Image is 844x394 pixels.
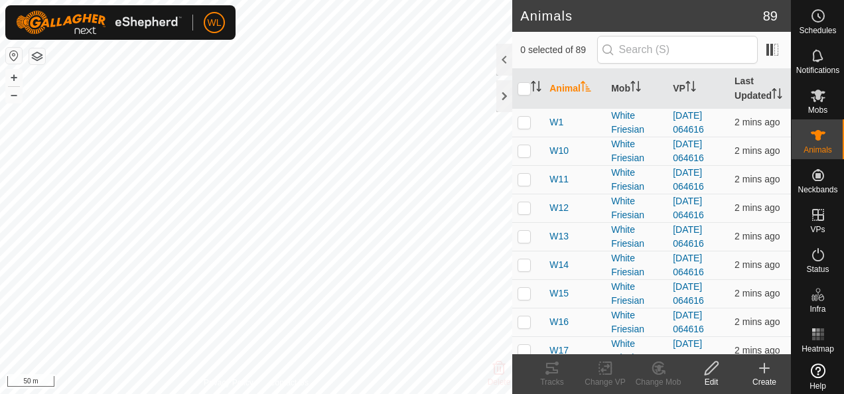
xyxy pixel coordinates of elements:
[673,196,704,220] a: [DATE] 064616
[804,146,832,154] span: Animals
[520,8,763,24] h2: Animals
[685,83,696,94] p-sorticon: Activate to sort
[611,280,662,308] div: White Friesian
[673,139,704,163] a: [DATE] 064616
[802,345,834,353] span: Heatmap
[630,83,641,94] p-sorticon: Activate to sort
[810,226,825,233] span: VPs
[549,115,563,129] span: W1
[735,288,780,298] span: 17 Sept 2025, 2:39 pm
[809,305,825,313] span: Infra
[796,66,839,74] span: Notifications
[673,338,704,363] a: [DATE] 064616
[549,315,569,329] span: W16
[549,172,569,186] span: W11
[549,230,569,243] span: W13
[735,316,780,327] span: 17 Sept 2025, 2:38 pm
[729,69,791,109] th: Last Updated
[809,382,826,390] span: Help
[208,16,222,30] span: WL
[204,377,253,389] a: Privacy Policy
[6,70,22,86] button: +
[520,43,597,57] span: 0 selected of 89
[29,48,45,64] button: Map Layers
[673,167,704,192] a: [DATE] 064616
[668,69,729,109] th: VP
[606,69,668,109] th: Mob
[632,376,685,388] div: Change Mob
[16,11,182,34] img: Gallagher Logo
[763,6,778,26] span: 89
[735,174,780,184] span: 17 Sept 2025, 2:38 pm
[597,36,758,64] input: Search (S)
[798,186,837,194] span: Neckbands
[673,110,704,135] a: [DATE] 064616
[526,376,579,388] div: Tracks
[806,265,829,273] span: Status
[735,345,780,356] span: 17 Sept 2025, 2:38 pm
[6,87,22,103] button: –
[611,166,662,194] div: White Friesian
[611,308,662,336] div: White Friesian
[611,337,662,365] div: White Friesian
[735,259,780,270] span: 17 Sept 2025, 2:38 pm
[549,287,569,300] span: W15
[581,83,591,94] p-sorticon: Activate to sort
[549,201,569,215] span: W12
[611,137,662,165] div: White Friesian
[673,310,704,334] a: [DATE] 064616
[735,231,780,241] span: 17 Sept 2025, 2:38 pm
[808,106,827,114] span: Mobs
[549,144,569,158] span: W10
[673,253,704,277] a: [DATE] 064616
[531,83,541,94] p-sorticon: Activate to sort
[611,194,662,222] div: White Friesian
[611,251,662,279] div: White Friesian
[685,376,738,388] div: Edit
[738,376,791,388] div: Create
[735,117,780,127] span: 17 Sept 2025, 2:38 pm
[269,377,309,389] a: Contact Us
[611,223,662,251] div: White Friesian
[799,27,836,34] span: Schedules
[579,376,632,388] div: Change VP
[611,109,662,137] div: White Friesian
[549,258,569,272] span: W14
[772,90,782,101] p-sorticon: Activate to sort
[735,145,780,156] span: 17 Sept 2025, 2:38 pm
[673,281,704,306] a: [DATE] 064616
[6,48,22,64] button: Reset Map
[735,202,780,213] span: 17 Sept 2025, 2:38 pm
[544,69,606,109] th: Animal
[673,224,704,249] a: [DATE] 064616
[549,344,569,358] span: W17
